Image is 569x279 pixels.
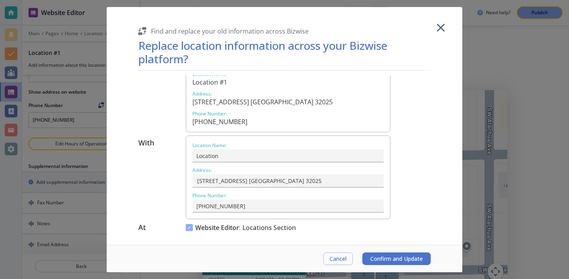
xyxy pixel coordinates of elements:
[195,223,239,232] span: Website Editor
[370,255,423,262] span: Confirm and Update
[192,98,384,106] h6: [STREET_ADDRESS] [GEOGRAPHIC_DATA] 32025
[192,91,384,97] p: Address :
[330,255,347,262] span: Cancel
[195,224,296,232] h6: : Locations Section
[192,78,384,86] h6: Location #1
[192,111,384,117] p: Phone Number :
[323,252,353,265] button: Cancel
[192,192,384,199] p: Phone Number :
[138,222,186,232] h6: At
[192,142,384,149] p: Location Name :
[362,252,431,265] button: Confirm and Update
[138,138,186,147] h6: With
[151,27,309,36] h5: Find and replace your old information across Bizwise
[192,118,384,126] h6: [PHONE_NUMBER]
[138,39,431,66] h1: Replace location information across your Bizwise platform?
[192,167,384,173] p: Address :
